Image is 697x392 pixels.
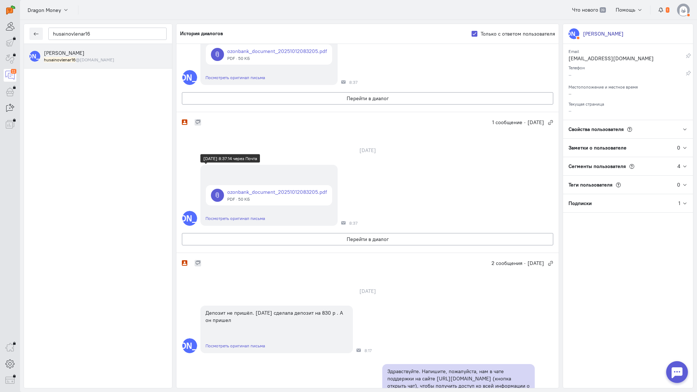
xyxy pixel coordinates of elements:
text: [PERSON_NAME] [157,340,223,351]
div: Почта [341,221,346,225]
div: Текущая страница [568,99,688,107]
button: Перейти в диалог [182,92,553,105]
text: [PERSON_NAME] [550,30,598,37]
span: 39 [600,7,606,13]
span: Ленар Хусаинов [44,50,85,56]
span: Сегменты пользователя [568,163,626,170]
text: [PERSON_NAME] [157,213,223,224]
div: [DATE] 8:37:14 через Почта [203,155,257,162]
span: 1 [666,7,669,13]
div: [DATE] [351,286,384,296]
a: Посмотреть оригинал письма [205,343,265,348]
small: Email [568,47,579,54]
div: Заметки о пользователе [563,139,677,157]
div: Почта [356,348,361,352]
a: Посмотреть оригинал письма [205,216,265,221]
div: [PERSON_NAME] [583,30,624,37]
span: 8:17 [364,348,372,353]
text: [PERSON_NAME] [157,72,223,83]
div: 4 [677,163,680,170]
span: · [524,119,526,126]
span: Что нового [572,7,598,13]
mark: husainovlenar16 [44,57,76,62]
text: [PERSON_NAME] [11,52,59,60]
div: Депозит не пришёл. [DATE] сделала депозит на 830 р . А он пришел [205,309,348,324]
span: Помощь [616,7,635,13]
div: 1 [678,200,680,207]
span: 8:37 [349,80,358,85]
span: Dragon Money [28,7,61,14]
a: Посмотреть оригинал письма [205,75,265,80]
div: 11 [11,69,16,74]
small: husainovlenar16@gmail.com [44,57,114,63]
button: 1 [654,4,673,16]
div: – [568,71,686,80]
h5: История диалогов [180,31,223,36]
div: Местоположение и местное время [568,82,688,90]
div: 0 [677,144,680,151]
label: Только с ответом пользователя [481,30,555,37]
a: 11 [4,69,16,82]
span: [DATE] [527,119,544,126]
span: Свойства пользователя [568,126,624,132]
span: 8:37 [349,221,358,226]
div: Подписки [563,194,678,212]
span: 1 сообщение [492,119,522,126]
div: [EMAIL_ADDRESS][DOMAIN_NAME] [568,55,686,64]
span: – [568,90,571,97]
span: 2 сообщения [492,260,522,267]
span: – [568,107,571,114]
button: Перейти в диалог [182,233,553,245]
img: carrot-quest.svg [6,5,15,15]
span: [DATE] [527,260,544,267]
span: · [524,260,526,267]
button: Dragon Money [24,3,73,16]
span: Теги пользователя [568,181,612,188]
img: default-v4.png [677,4,690,16]
button: Помощь [612,4,647,16]
small: Телефон [568,63,585,70]
input: Поиск по имени, почте, телефону [48,28,167,40]
a: Что нового 39 [568,4,610,16]
div: [DATE] [351,145,384,155]
div: 0 [677,181,680,188]
div: Почта [341,80,346,84]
